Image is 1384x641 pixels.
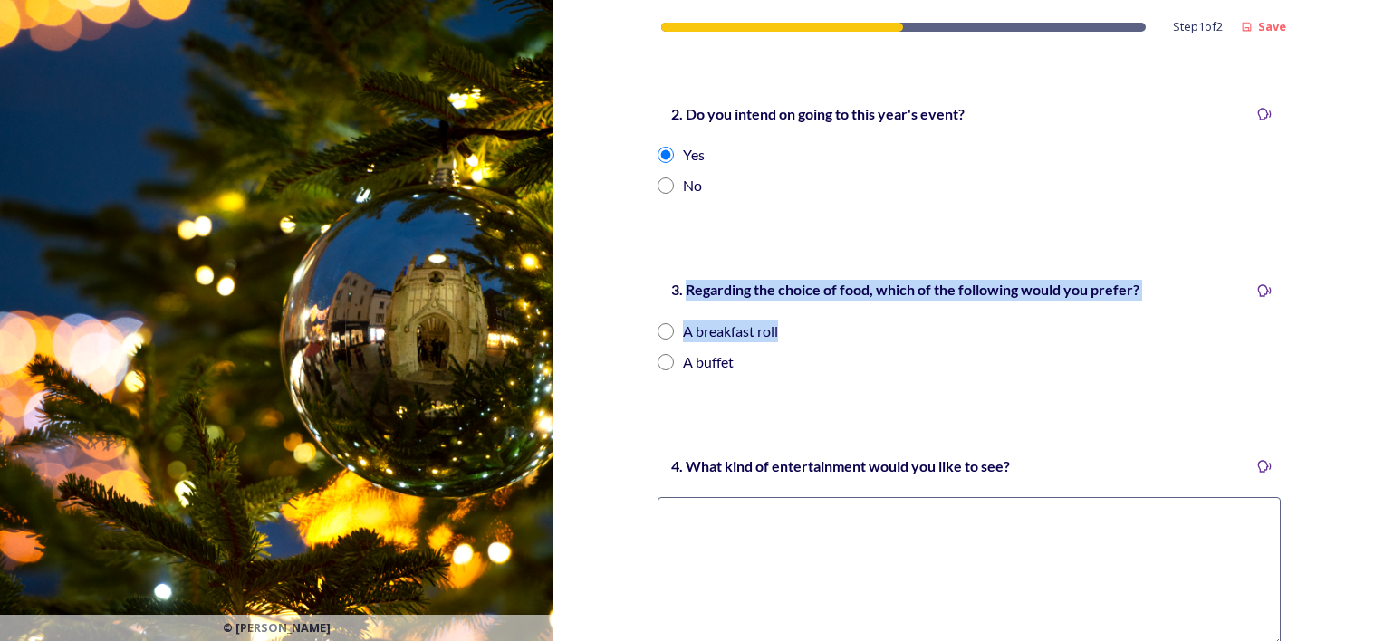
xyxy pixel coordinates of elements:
[671,105,965,122] strong: 2. Do you intend on going to this year's event?
[683,320,778,342] div: A breakfast roll
[683,144,705,166] div: Yes
[1258,18,1286,34] strong: Save
[671,457,1010,474] strong: 4. What kind of entertainment would you like to see?
[223,619,331,636] span: © [PERSON_NAME]
[671,281,1139,298] strong: 3. Regarding the choice of food, which of the following would you prefer?
[683,175,702,196] div: No
[1173,18,1223,35] span: Step 1 of 2
[683,351,734,373] div: A buffet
